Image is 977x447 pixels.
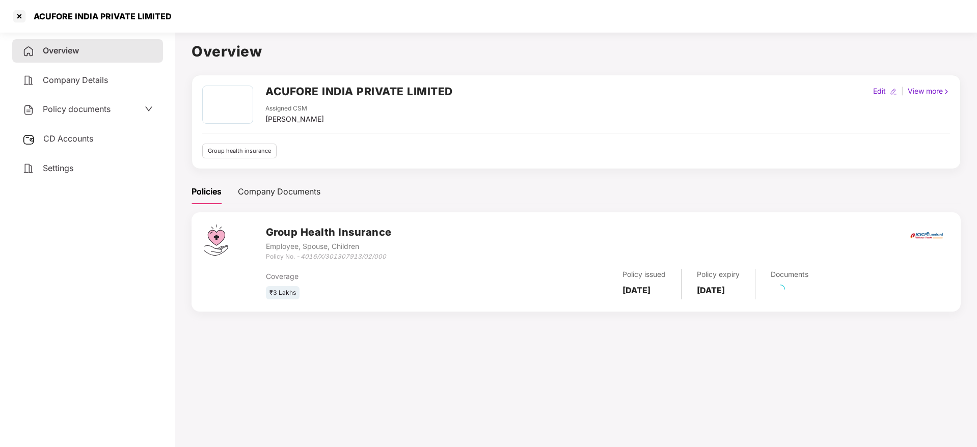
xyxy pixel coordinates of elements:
[43,163,73,173] span: Settings
[22,74,35,87] img: svg+xml;base64,PHN2ZyB4bWxucz0iaHR0cDovL3d3dy53My5vcmcvMjAwMC9zdmciIHdpZHRoPSIyNCIgaGVpZ2h0PSIyNC...
[43,75,108,85] span: Company Details
[890,88,897,95] img: editIcon
[771,269,808,280] div: Documents
[204,225,228,256] img: svg+xml;base64,PHN2ZyB4bWxucz0iaHR0cDovL3d3dy53My5vcmcvMjAwMC9zdmciIHdpZHRoPSI0Ny43MTQiIGhlaWdodD...
[192,40,961,63] h1: Overview
[622,269,666,280] div: Policy issued
[266,241,392,252] div: Employee, Spouse, Children
[899,86,906,97] div: |
[22,104,35,116] img: svg+xml;base64,PHN2ZyB4bWxucz0iaHR0cDovL3d3dy53My5vcmcvMjAwMC9zdmciIHdpZHRoPSIyNCIgaGVpZ2h0PSIyNC...
[43,104,111,114] span: Policy documents
[265,114,324,125] div: [PERSON_NAME]
[265,104,324,114] div: Assigned CSM
[265,83,453,100] h2: ACUFORE INDIA PRIVATE LIMITED
[192,185,222,198] div: Policies
[943,88,950,95] img: rightIcon
[22,133,35,146] img: svg+xml;base64,PHN2ZyB3aWR0aD0iMjUiIGhlaWdodD0iMjQiIHZpZXdCb3g9IjAgMCAyNSAyNCIgZmlsbD0ibm9uZSIgeG...
[906,86,952,97] div: View more
[43,133,93,144] span: CD Accounts
[301,253,386,260] i: 4016/X/301307913/02/000
[697,269,740,280] div: Policy expiry
[266,252,392,262] div: Policy No. -
[775,284,785,294] span: loading
[22,162,35,175] img: svg+xml;base64,PHN2ZyB4bWxucz0iaHR0cDovL3d3dy53My5vcmcvMjAwMC9zdmciIHdpZHRoPSIyNCIgaGVpZ2h0PSIyNC...
[266,286,300,300] div: ₹3 Lakhs
[202,144,277,158] div: Group health insurance
[22,45,35,58] img: svg+xml;base64,PHN2ZyB4bWxucz0iaHR0cDovL3d3dy53My5vcmcvMjAwMC9zdmciIHdpZHRoPSIyNCIgaGVpZ2h0PSIyNC...
[238,185,320,198] div: Company Documents
[697,285,725,295] b: [DATE]
[908,229,945,242] img: icici.png
[622,285,650,295] b: [DATE]
[43,45,79,55] span: Overview
[28,11,172,21] div: ACUFORE INDIA PRIVATE LIMITED
[145,105,153,113] span: down
[266,225,392,240] h3: Group Health Insurance
[871,86,888,97] div: Edit
[266,271,494,282] div: Coverage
